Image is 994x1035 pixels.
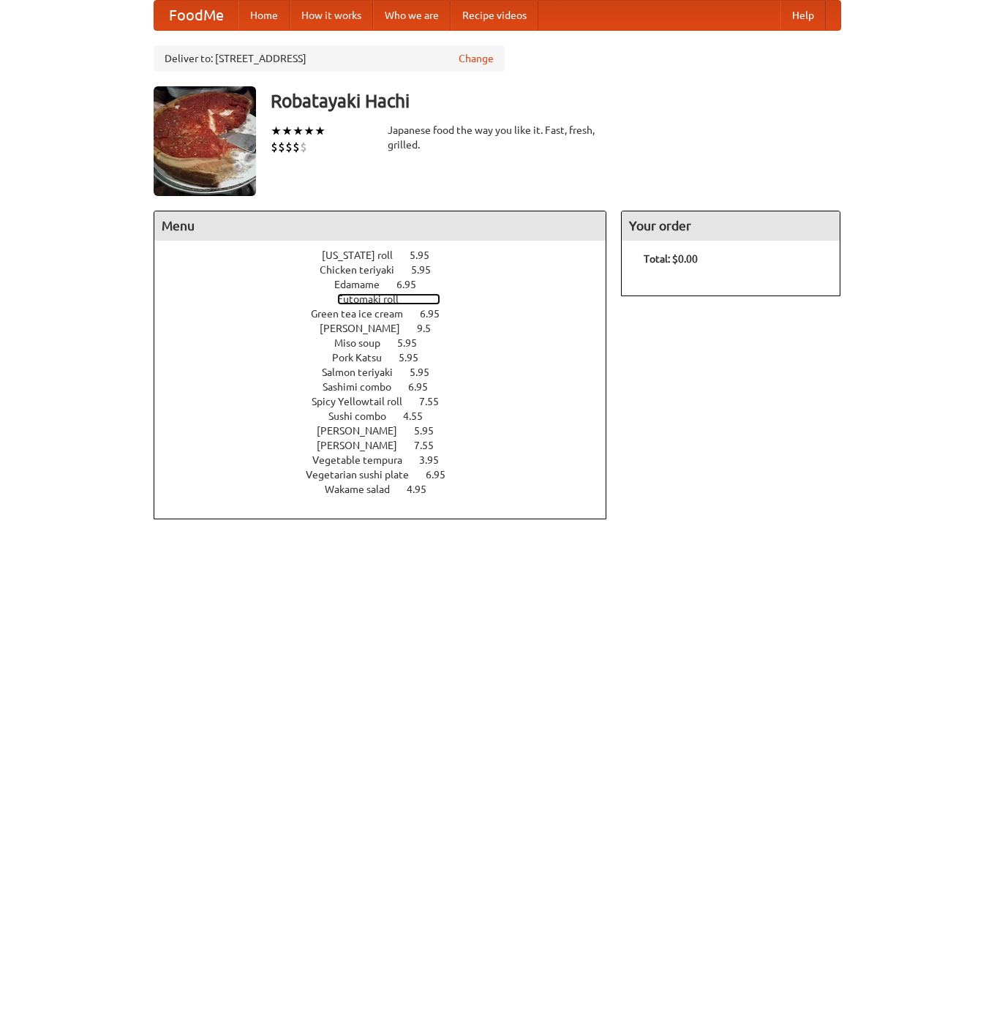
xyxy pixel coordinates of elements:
span: Spicy Yellowtail roll [312,396,417,407]
span: Salmon teriyaki [322,366,407,378]
span: [PERSON_NAME] [320,323,415,334]
span: Chicken teriyaki [320,264,409,276]
a: Recipe videos [451,1,538,30]
span: Miso soup [334,337,395,349]
li: ★ [271,123,282,139]
span: [US_STATE] roll [322,249,407,261]
a: Pork Katsu 5.95 [332,352,445,364]
div: Deliver to: [STREET_ADDRESS] [154,45,505,72]
span: Vegetarian sushi plate [306,469,423,481]
a: Vegetarian sushi plate 6.95 [306,469,472,481]
span: 6.95 [426,469,460,481]
span: 5.95 [399,352,433,364]
span: [PERSON_NAME] [317,425,412,437]
span: 3.95 [419,454,453,466]
span: 5.95 [410,249,444,261]
a: [PERSON_NAME] 5.95 [317,425,461,437]
span: 5.95 [410,366,444,378]
span: 4.55 [403,410,437,422]
a: Help [780,1,826,30]
li: $ [293,139,300,155]
span: Edamame [334,279,394,290]
a: Vegetable tempura 3.95 [312,454,466,466]
a: Futomaki roll [337,293,440,305]
a: [PERSON_NAME] 9.5 [320,323,458,334]
span: Pork Katsu [332,352,396,364]
a: [PERSON_NAME] 7.55 [317,440,461,451]
span: 4.95 [407,483,441,495]
li: ★ [304,123,315,139]
span: Futomaki roll [337,293,413,305]
span: Sushi combo [328,410,401,422]
span: 6.95 [420,308,454,320]
a: Chicken teriyaki 5.95 [320,264,458,276]
li: $ [278,139,285,155]
span: 9.5 [417,323,445,334]
li: $ [300,139,307,155]
h4: Menu [154,211,606,241]
li: $ [285,139,293,155]
a: Change [459,51,494,66]
li: ★ [315,123,325,139]
span: Green tea ice cream [311,308,418,320]
span: Vegetable tempura [312,454,417,466]
a: Sushi combo 4.55 [328,410,450,422]
li: ★ [282,123,293,139]
a: Who we are [373,1,451,30]
a: Salmon teriyaki 5.95 [322,366,456,378]
div: Japanese food the way you like it. Fast, fresh, grilled. [388,123,607,152]
b: Total: $0.00 [644,253,698,265]
span: 5.95 [397,337,432,349]
img: angular.jpg [154,86,256,196]
span: Wakame salad [325,483,404,495]
span: Sashimi combo [323,381,406,393]
h4: Your order [622,211,840,241]
h3: Robatayaki Hachi [271,86,841,116]
a: FoodMe [154,1,238,30]
span: 6.95 [396,279,431,290]
a: How it works [290,1,373,30]
span: 6.95 [408,381,443,393]
a: Spicy Yellowtail roll 7.55 [312,396,466,407]
li: $ [271,139,278,155]
span: 5.95 [411,264,445,276]
span: 7.55 [414,440,448,451]
a: Home [238,1,290,30]
a: Green tea ice cream 6.95 [311,308,467,320]
a: Miso soup 5.95 [334,337,444,349]
span: 7.55 [419,396,453,407]
a: Wakame salad 4.95 [325,483,453,495]
a: Edamame 6.95 [334,279,443,290]
a: [US_STATE] roll 5.95 [322,249,456,261]
span: 5.95 [414,425,448,437]
a: Sashimi combo 6.95 [323,381,455,393]
li: ★ [293,123,304,139]
span: [PERSON_NAME] [317,440,412,451]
